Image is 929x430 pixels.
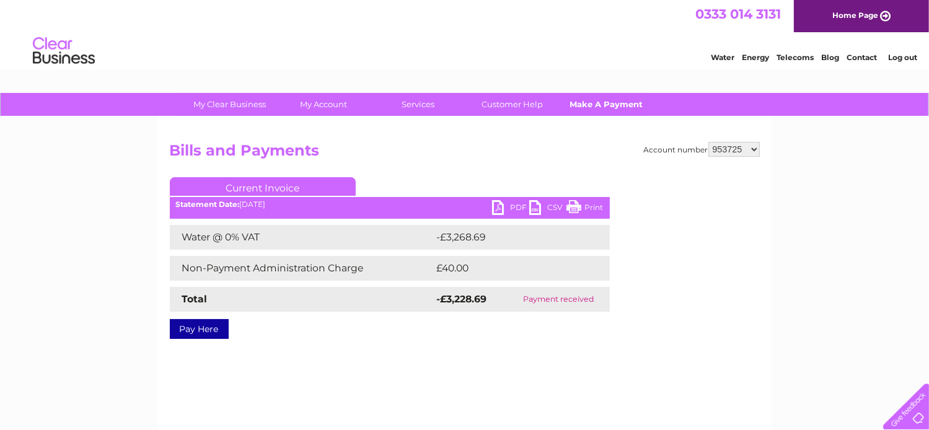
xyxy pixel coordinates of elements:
a: Contact [847,53,877,62]
td: -£3,268.69 [434,225,592,250]
td: Payment received [508,287,610,312]
a: Energy [742,53,769,62]
strong: -£3,228.69 [437,293,487,305]
b: Statement Date: [176,200,240,209]
img: logo.png [32,32,95,70]
a: Make A Payment [555,93,658,116]
strong: Total [182,293,208,305]
a: Services [367,93,469,116]
td: Non-Payment Administration Charge [170,256,434,281]
td: Water @ 0% VAT [170,225,434,250]
a: My Clear Business [178,93,281,116]
a: Print [566,200,604,218]
div: Account number [644,142,760,157]
a: Telecoms [777,53,814,62]
a: My Account [273,93,375,116]
div: [DATE] [170,200,610,209]
a: Customer Help [461,93,563,116]
a: 0333 014 3131 [695,6,781,22]
a: Blog [821,53,839,62]
a: Pay Here [170,319,229,339]
h2: Bills and Payments [170,142,760,165]
a: Current Invoice [170,177,356,196]
a: CSV [529,200,566,218]
a: PDF [492,200,529,218]
a: Water [711,53,734,62]
div: Clear Business is a trading name of Verastar Limited (registered in [GEOGRAPHIC_DATA] No. 3667643... [172,7,758,60]
a: Log out [888,53,917,62]
td: £40.00 [434,256,586,281]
